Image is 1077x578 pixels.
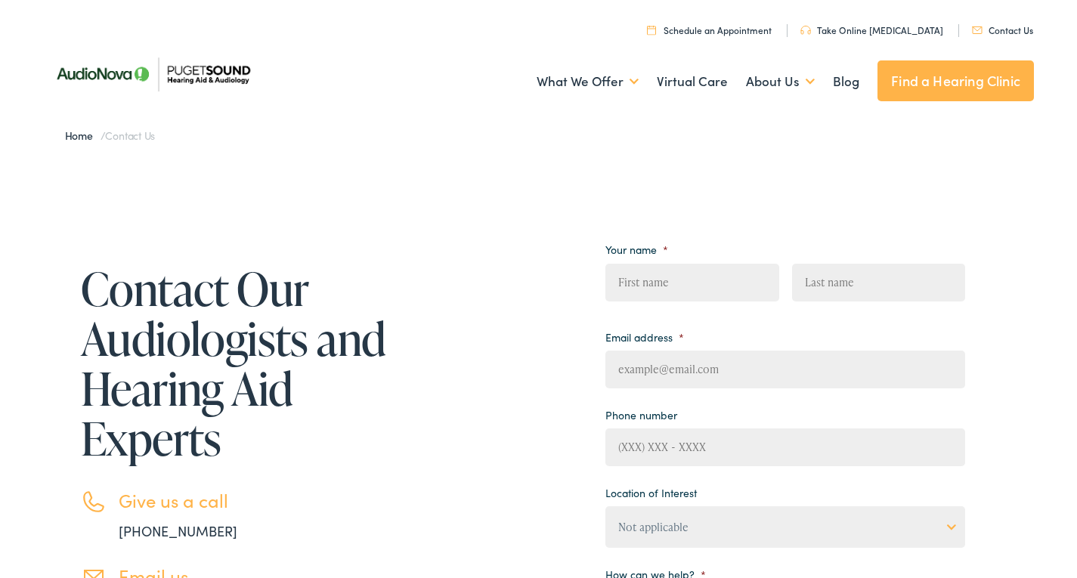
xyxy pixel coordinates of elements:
[605,486,697,499] label: Location of Interest
[605,351,965,388] input: example@email.com
[833,54,859,110] a: Blog
[605,243,668,256] label: Your name
[65,128,156,143] span: /
[972,23,1033,36] a: Contact Us
[800,23,943,36] a: Take Online [MEDICAL_DATA]
[105,128,155,143] span: Contact Us
[605,264,778,301] input: First name
[972,26,983,34] img: utility icon
[537,54,639,110] a: What We Offer
[605,330,684,344] label: Email address
[647,23,772,36] a: Schedule an Appointment
[657,54,728,110] a: Virtual Care
[119,490,391,512] h3: Give us a call
[605,408,677,422] label: Phone number
[800,26,811,35] img: utility icon
[65,128,101,143] a: Home
[792,264,965,301] input: Last name
[119,521,237,540] a: [PHONE_NUMBER]
[81,264,391,463] h1: Contact Our Audiologists and Hearing Aid Experts
[647,25,656,35] img: utility icon
[877,60,1034,101] a: Find a Hearing Clinic
[605,428,965,466] input: (XXX) XXX - XXXX
[746,54,815,110] a: About Us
